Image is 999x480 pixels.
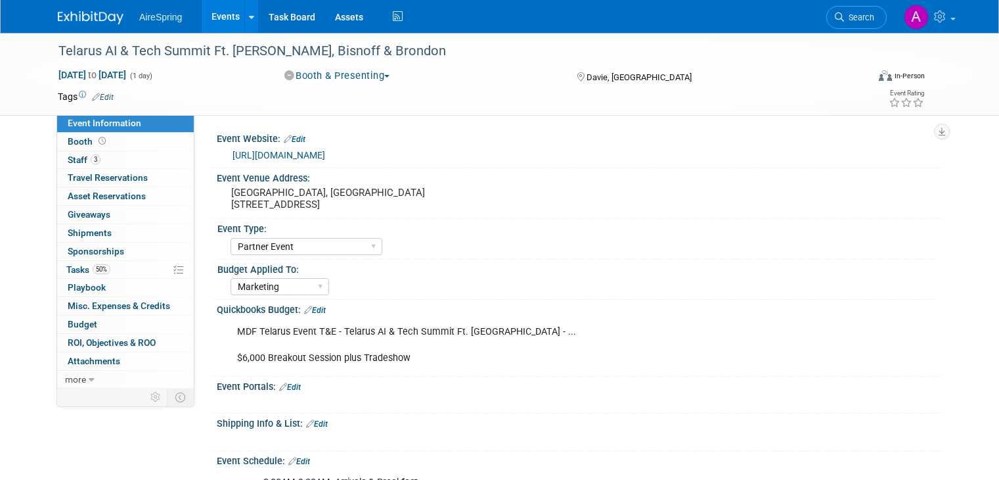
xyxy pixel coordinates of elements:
a: Attachments [57,352,194,370]
a: more [57,371,194,389]
div: Event Portals: [217,377,941,394]
div: Event Rating [889,90,924,97]
span: ROI, Objectives & ROO [68,337,156,348]
span: Shipments [68,228,112,238]
div: Event Website: [217,129,941,146]
div: Event Schedule: [217,451,941,468]
img: Angie Handal [904,5,929,30]
a: Staff3 [57,151,194,169]
a: Edit [279,383,301,392]
a: Booth [57,133,194,151]
span: Playbook [68,282,106,293]
span: Asset Reservations [68,191,146,201]
div: Event Venue Address: [217,168,941,185]
span: AireSpring [139,12,182,22]
pre: [GEOGRAPHIC_DATA], [GEOGRAPHIC_DATA] [STREET_ADDRESS] [231,187,504,210]
div: Shipping Info & List: [217,414,941,431]
span: 3 [91,155,100,164]
div: Event Format [797,68,925,88]
div: Telarus AI & Tech Summit Ft. [PERSON_NAME], Bisnoff & Brondon [54,39,851,63]
td: Toggle Event Tabs [167,389,194,406]
span: 50% [93,264,110,274]
div: Event Type: [217,219,935,235]
div: Budget Applied To: [217,260,935,276]
span: Travel Reservations [68,172,148,183]
td: Tags [58,90,114,103]
a: Shipments [57,224,194,242]
a: Travel Reservations [57,169,194,187]
div: Quickbooks Budget: [217,300,941,317]
td: Personalize Event Tab Strip [144,389,167,406]
span: Search [844,12,874,22]
span: Tasks [66,264,110,275]
a: Edit [306,420,328,429]
a: Edit [92,93,114,102]
a: Edit [288,457,310,466]
a: Tasks50% [57,261,194,279]
div: In-Person [894,71,925,81]
a: Edit [284,135,305,144]
span: to [86,70,99,80]
a: [URL][DOMAIN_NAME] [233,150,325,160]
span: Attachments [68,356,120,366]
span: [DATE] [DATE] [58,69,127,81]
a: Search [826,6,887,29]
a: Playbook [57,279,194,297]
img: ExhibitDay [58,11,123,24]
a: Sponsorships [57,243,194,260]
span: Budget [68,319,97,329]
button: Booth & Presenting [280,69,395,83]
div: MDF Telarus Event T&E - Telarus AI & Tech Summit Ft. [GEOGRAPHIC_DATA] - ... $6,000 Breakout Sess... [228,319,801,372]
span: Staff [68,155,100,165]
a: Budget [57,316,194,333]
a: Event Information [57,114,194,132]
span: Booth [68,136,108,147]
img: Format-Inperson.png [879,70,892,81]
span: Davie, [GEOGRAPHIC_DATA] [587,72,692,82]
span: Sponsorships [68,246,124,256]
span: Event Information [68,118,141,128]
a: Misc. Expenses & Credits [57,297,194,315]
span: Booth not reserved yet [96,136,108,146]
a: Asset Reservations [57,187,194,205]
span: (1 day) [129,72,152,80]
a: ROI, Objectives & ROO [57,334,194,352]
span: more [65,374,86,385]
span: Misc. Expenses & Credits [68,300,170,311]
span: Giveaways [68,209,110,220]
a: Edit [304,306,326,315]
a: Giveaways [57,206,194,224]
